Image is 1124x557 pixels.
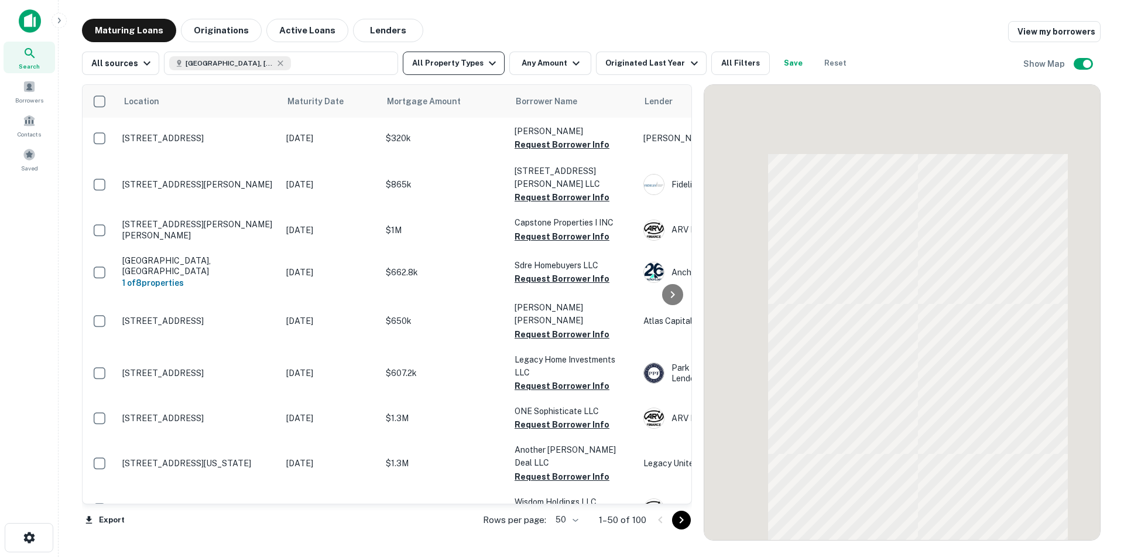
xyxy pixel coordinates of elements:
img: picture [644,175,664,194]
button: Request Borrower Info [515,272,609,286]
div: Park Place Finance, LLC - Hard Money Lender [643,363,819,384]
a: Borrowers [4,76,55,107]
a: Saved [4,143,55,175]
p: [DATE] [286,503,374,515]
th: Lender [638,85,825,118]
p: Sdre Homebuyers LLC [515,259,632,272]
span: Borrowers [15,95,43,105]
div: ARV Finance Inc. [643,498,819,520]
button: All sources [82,52,159,75]
th: Maturity Date [280,85,380,118]
p: [DATE] [286,412,374,425]
img: picture [644,499,664,519]
div: 50 [551,511,580,528]
img: picture [644,408,664,428]
a: View my borrowers [1008,21,1101,42]
p: [DATE] [286,132,374,145]
button: Request Borrower Info [515,138,609,152]
p: [DATE] [286,457,374,470]
p: Legacy United Capital LLC [643,457,819,470]
button: All Property Types [403,52,505,75]
p: $865k [386,178,503,191]
button: Export [82,511,128,529]
p: [DATE] [286,367,374,380]
p: $662.8k [386,266,503,279]
div: Anchor Loans [643,262,819,283]
th: Mortgage Amount [380,85,509,118]
div: All sources [91,56,154,70]
button: Save your search to get updates of matches that match your search criteria. [775,52,812,75]
th: Borrower Name [509,85,638,118]
p: [STREET_ADDRESS] [122,368,275,378]
p: [STREET_ADDRESS] [122,504,275,514]
p: [PERSON_NAME] [643,132,819,145]
h6: Show Map [1023,57,1067,70]
div: ARV Finance Inc. [643,220,819,241]
p: [DATE] [286,315,374,327]
span: Mortgage Amount [387,94,476,108]
p: Wisdom Holdings LLC [515,496,632,508]
button: Originated Last Year [596,52,706,75]
button: All Filters [711,52,770,75]
span: Contacts [18,129,41,139]
button: Active Loans [266,19,348,42]
p: Legacy Home Investments LLC [515,353,632,379]
span: Search [19,61,40,71]
p: $607.2k [386,367,503,380]
p: [STREET_ADDRESS] [122,316,275,326]
button: Any Amount [509,52,591,75]
p: [DATE] [286,266,374,279]
h6: 1 of 8 properties [122,276,275,289]
button: Maturing Loans [82,19,176,42]
iframe: Chat Widget [1065,463,1124,520]
p: [STREET_ADDRESS][PERSON_NAME] LLC [515,165,632,190]
p: [DATE] [286,224,374,237]
div: Originated Last Year [605,56,701,70]
span: Saved [21,163,38,173]
img: picture [644,220,664,240]
button: Request Borrower Info [515,327,609,341]
div: ARV Finance Inc. [643,408,819,429]
div: Contacts [4,110,55,141]
p: $650k [386,315,503,327]
button: Request Borrower Info [515,230,609,244]
p: Another [PERSON_NAME] Deal LLC [515,443,632,469]
img: capitalize-icon.png [19,9,41,33]
p: [PERSON_NAME] [PERSON_NAME] [515,301,632,327]
button: Originations [181,19,262,42]
p: $320k [386,132,503,145]
span: Location [124,94,159,108]
p: [DATE] [286,178,374,191]
div: Fidelis Private Fund [643,174,819,195]
span: Lender [645,94,673,108]
p: Atlas Capital INC [643,315,819,327]
p: [STREET_ADDRESS][US_STATE] [122,458,275,469]
p: 1–50 of 100 [599,513,646,527]
span: Borrower Name [516,94,577,108]
button: [GEOGRAPHIC_DATA], [GEOGRAPHIC_DATA], [GEOGRAPHIC_DATA] [164,52,398,75]
span: [GEOGRAPHIC_DATA], [GEOGRAPHIC_DATA], [GEOGRAPHIC_DATA] [186,58,273,69]
button: Request Borrower Info [515,470,609,484]
button: Request Borrower Info [515,418,609,432]
p: Rows per page: [483,513,546,527]
span: Maturity Date [287,94,359,108]
p: $1M [386,224,503,237]
button: Request Borrower Info [515,190,609,204]
p: [STREET_ADDRESS][PERSON_NAME][PERSON_NAME] [122,219,275,240]
p: ONE Sophisticate LLC [515,405,632,418]
p: [STREET_ADDRESS] [122,413,275,423]
div: 0 0 [704,85,1100,540]
a: Search [4,42,55,73]
p: $1.3M [386,412,503,425]
img: picture [644,262,664,282]
th: Location [116,85,280,118]
img: picture [644,363,664,383]
p: $1.3M [386,457,503,470]
button: Reset [817,52,854,75]
p: Capstone Properties I INC [515,216,632,229]
p: [STREET_ADDRESS] [122,133,275,143]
